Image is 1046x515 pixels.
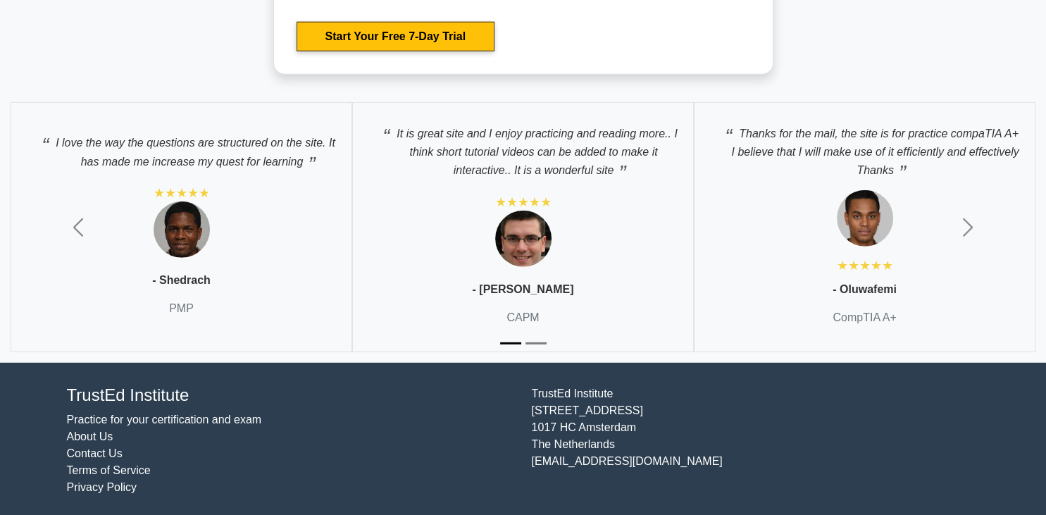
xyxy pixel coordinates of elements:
p: - Shedrach [152,272,211,289]
a: Practice for your certification and exam [67,414,262,426]
p: I love the way the questions are structured on the site. It has made me increase my quest for lea... [25,126,337,170]
p: CompTIA A+ [833,309,896,326]
p: - Oluwafemi [833,281,897,298]
a: Start Your Free 7-Day Trial [297,22,494,51]
a: Privacy Policy [67,481,137,493]
div: ★★★★★ [837,257,893,274]
img: Testimonial 1 [837,190,893,247]
button: Slide 1 [500,335,521,352]
button: Slide 2 [525,335,547,352]
p: It is great site and I enjoy practicing and reading more.. I think short tutorial videos can be a... [367,117,679,180]
div: TrustEd Institute [STREET_ADDRESS] 1017 HC Amsterdam The Netherlands [EMAIL_ADDRESS][DOMAIN_NAME] [523,385,988,496]
p: Thanks for the mail, the site is for practice compaTIA A+ I believe that I will make use of it ef... [709,117,1021,180]
div: ★★★★★ [495,194,552,211]
p: CAPM [506,309,539,326]
div: ★★★★★ [154,185,210,201]
img: Testimonial 1 [154,201,210,258]
p: - [PERSON_NAME] [472,281,573,298]
a: About Us [67,430,113,442]
a: Terms of Service [67,464,151,476]
p: PMP [169,300,194,317]
img: Testimonial 1 [495,211,552,267]
a: Contact Us [67,447,123,459]
h4: TrustEd Institute [67,385,515,406]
